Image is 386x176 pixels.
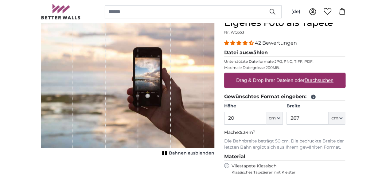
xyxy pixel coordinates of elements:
button: (de) [287,6,305,17]
legend: Material [224,153,345,161]
label: Breite [287,103,345,109]
p: Fläche: [224,130,345,136]
span: Klassisches Tapezieren mit Kleister [232,170,340,175]
button: cm [329,112,345,125]
span: Nr. WQ553 [224,30,244,34]
p: Unterstützte Dateiformate JPG, PNG, TIFF, PDF. [224,59,345,64]
span: cm [269,115,276,121]
p: Die Bahnbreite beträgt 50 cm. Die bedruckte Breite der letzten Bahn ergibt sich aus Ihrem gewählt... [224,138,345,150]
span: cm [331,115,338,121]
span: Bahnen ausblenden [169,150,214,156]
label: Höhe [224,103,283,109]
span: 42 Bewertungen [255,40,297,46]
div: 1 of 1 [41,17,214,158]
label: Drag & Drop Ihrer Dateien oder [234,74,336,86]
span: 5.34m² [240,130,255,135]
span: 4.38 stars [224,40,255,46]
u: Durchsuchen [304,78,333,83]
img: Betterwalls [41,4,81,19]
legend: Datei auswählen [224,49,345,57]
button: cm [266,112,283,125]
button: Bahnen ausblenden [160,149,214,158]
p: Maximale Dateigrösse 200MB. [224,65,345,70]
label: Vliestapete Klassisch [232,163,340,175]
legend: Gewünschtes Format eingeben: [224,93,345,101]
